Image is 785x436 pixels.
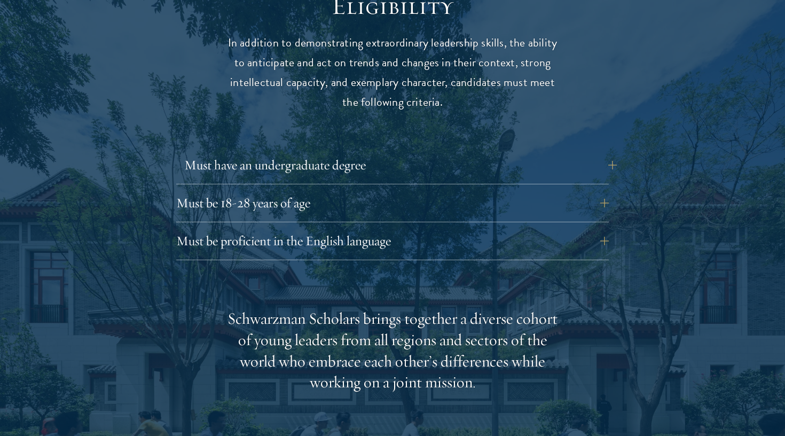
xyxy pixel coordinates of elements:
button: Must be 18-28 years of age [176,190,609,216]
div: Schwarzman Scholars brings together a diverse cohort of young leaders from all regions and sector... [227,308,558,394]
button: Must be proficient in the English language [176,228,609,254]
p: In addition to demonstrating extraordinary leadership skills, the ability to anticipate and act o... [227,33,558,112]
button: Must have an undergraduate degree [184,152,617,178]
